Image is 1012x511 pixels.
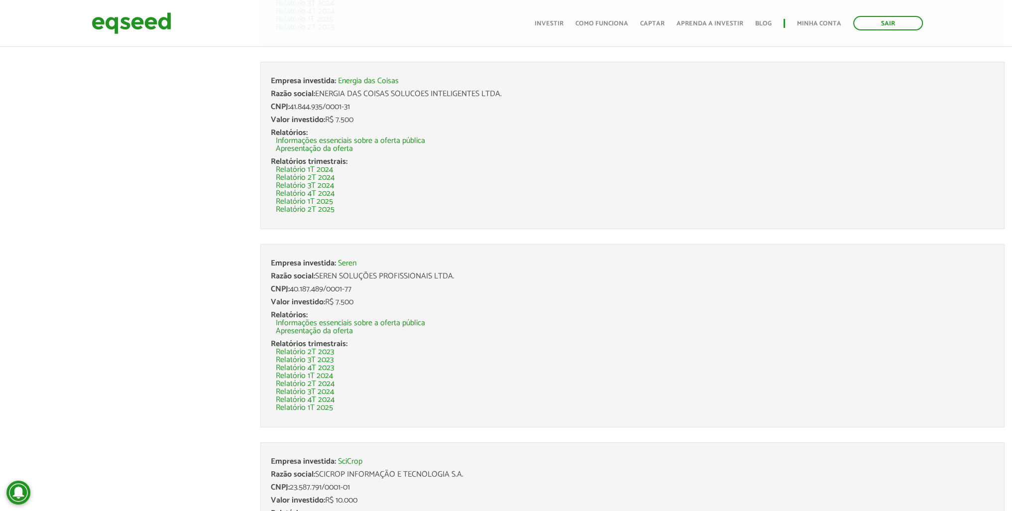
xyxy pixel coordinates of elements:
[276,327,353,335] a: Apresentação da oferta
[271,90,994,98] div: ENERGIA DAS COISAS SOLUCOES INTELIGENTES LTDA.
[92,10,171,36] img: EqSeed
[271,308,308,322] span: Relatórios:
[271,471,994,479] div: SCICROP INFORMAÇÃO E TECNOLOGIA S.A.
[676,20,743,27] a: Aprenda a investir
[276,380,335,388] a: Relatório 2T 2024
[276,206,335,214] a: Relatório 2T 2025
[271,126,308,139] span: Relatórios:
[271,295,325,309] span: Valor investido:
[271,282,290,296] span: CNPJ:
[276,372,333,380] a: Relatório 1T 2024
[271,468,315,481] span: Razão social:
[640,20,665,27] a: Captar
[797,20,841,27] a: Minha conta
[271,285,994,293] div: 40.187.489/0001-77
[575,20,628,27] a: Como funciona
[276,145,353,153] a: Apresentação da oferta
[271,497,994,505] div: R$ 10.000
[271,113,325,127] span: Valor investido:
[276,396,335,404] a: Relatório 4T 2024
[271,455,336,468] span: Empresa investida:
[276,174,335,182] a: Relatório 2T 2024
[271,256,336,270] span: Empresa investida:
[271,87,315,101] span: Razão social:
[271,100,290,114] span: CNPJ:
[276,182,334,190] a: Relatório 3T 2024
[276,404,333,412] a: Relatório 1T 2025
[271,269,315,283] span: Razão social:
[271,155,347,168] span: Relatórios trimestrais:
[276,356,334,364] a: Relatório 3T 2023
[755,20,772,27] a: Blog
[271,74,336,88] span: Empresa investida:
[271,494,325,507] span: Valor investido:
[271,481,290,494] span: CNPJ:
[276,166,333,174] a: Relatório 1T 2024
[338,77,399,85] a: Energia das Coisas
[276,364,334,372] a: Relatório 4T 2023
[276,388,334,396] a: Relatório 3T 2024
[276,190,335,198] a: Relatório 4T 2024
[276,198,333,206] a: Relatório 1T 2025
[338,458,362,466] a: SciCrop
[271,116,994,124] div: R$ 7.500
[271,298,994,306] div: R$ 7.500
[271,484,994,492] div: 23.587.791/0001-01
[271,337,347,351] span: Relatórios trimestrais:
[338,259,356,267] a: Seren
[535,20,563,27] a: Investir
[853,16,923,30] a: Sair
[276,348,334,356] a: Relatório 2T 2023
[271,103,994,111] div: 41.844.935/0001-31
[276,137,425,145] a: Informações essenciais sobre a oferta pública
[271,272,994,280] div: SEREN SOLUÇÕES PROFISSIONAIS LTDA.
[276,319,425,327] a: Informações essenciais sobre a oferta pública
